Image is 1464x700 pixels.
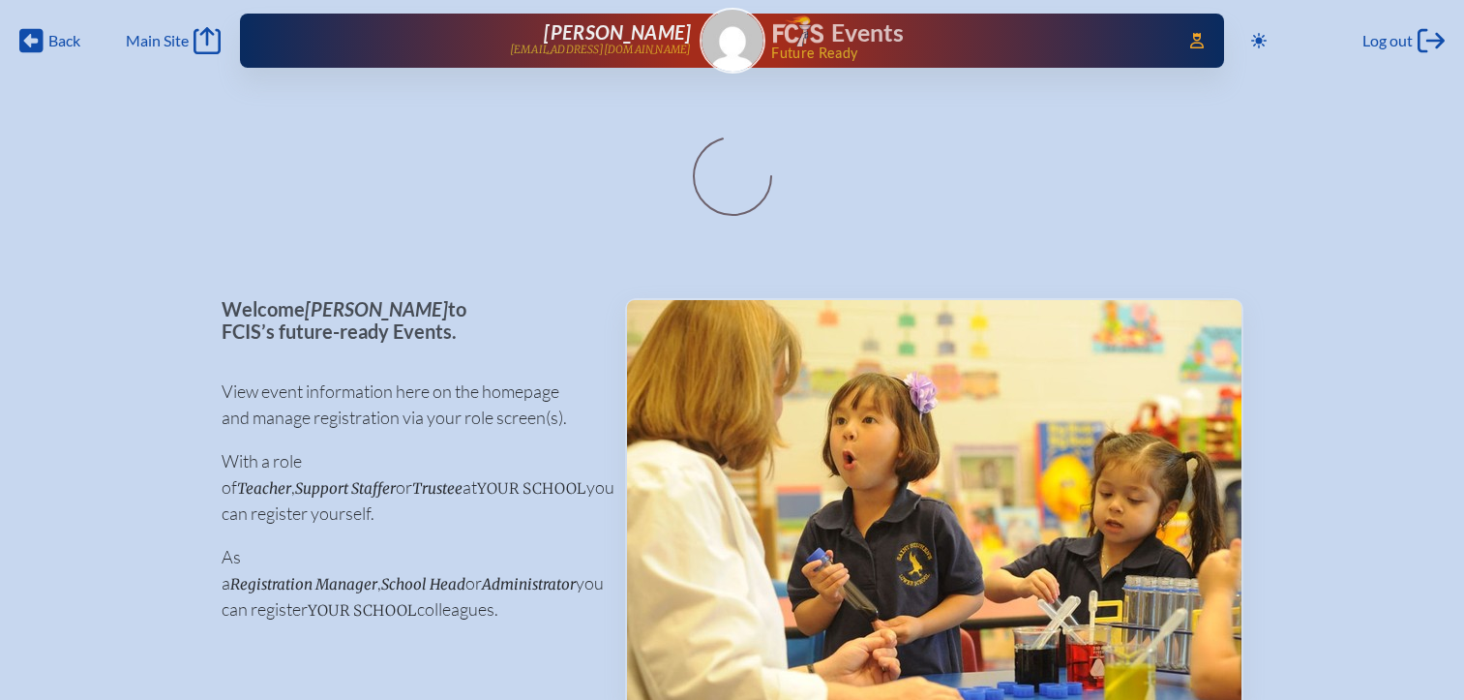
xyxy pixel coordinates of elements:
[237,479,291,498] span: Teacher
[544,20,691,44] span: [PERSON_NAME]
[230,575,377,593] span: Registration Manager
[48,31,80,50] span: Back
[222,544,594,623] p: As a , or you can register colleagues.
[773,15,1162,60] div: FCIS Events — Future ready
[126,27,221,54] a: Main Site
[308,601,417,620] span: your school
[222,379,594,431] p: View event information here on the homepage and manage registration via your role screen(s).
[295,479,396,498] span: Support Staffer
[302,21,691,60] a: [PERSON_NAME][EMAIL_ADDRESS][DOMAIN_NAME]
[700,8,765,74] a: Gravatar
[381,575,465,593] span: School Head
[412,479,463,498] span: Trustee
[477,479,586,498] span: your school
[222,298,594,342] p: Welcome to FCIS’s future-ready Events.
[771,46,1161,60] span: Future Ready
[222,448,594,527] p: With a role of , or at you can register yourself.
[702,10,763,72] img: Gravatar
[126,31,189,50] span: Main Site
[305,297,448,320] span: [PERSON_NAME]
[1362,31,1413,50] span: Log out
[510,44,692,56] p: [EMAIL_ADDRESS][DOMAIN_NAME]
[482,575,576,593] span: Administrator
